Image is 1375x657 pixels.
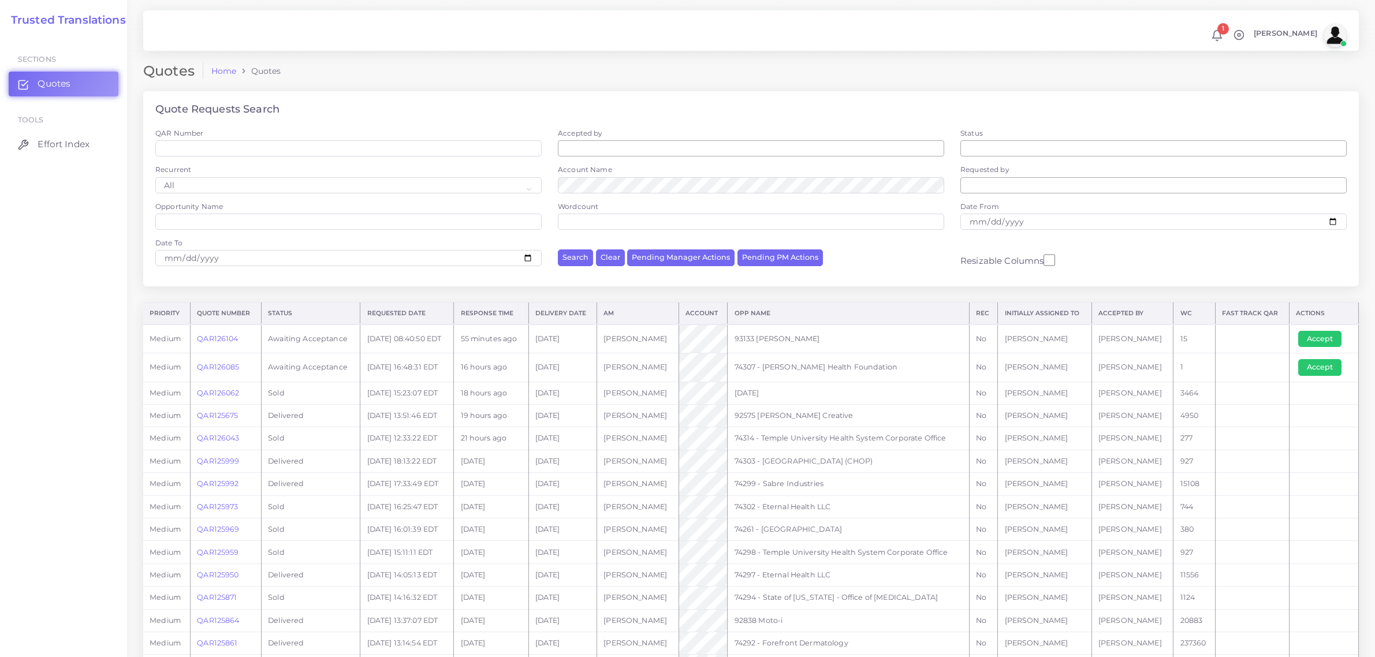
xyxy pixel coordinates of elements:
[155,165,191,174] label: Recurrent
[1173,473,1216,495] td: 15108
[1324,24,1347,47] img: avatar
[18,55,56,64] span: Sections
[155,201,223,211] label: Opportunity Name
[18,115,44,124] span: Tools
[728,632,970,655] td: 74292 - Forefront Dermatology
[360,541,454,563] td: [DATE] 15:11:11 EDT
[1091,495,1173,518] td: [PERSON_NAME]
[454,404,528,427] td: 19 hours ago
[728,473,970,495] td: 74299 - Sabre Industries
[998,404,1091,427] td: [PERSON_NAME]
[262,563,360,586] td: Delivered
[1091,324,1173,353] td: [PERSON_NAME]
[970,450,998,472] td: No
[998,563,1091,586] td: [PERSON_NAME]
[454,353,528,382] td: 16 hours ago
[150,334,181,343] span: medium
[728,382,970,404] td: [DATE]
[597,541,679,563] td: [PERSON_NAME]
[998,382,1091,404] td: [PERSON_NAME]
[728,563,970,586] td: 74297 - Eternal Health LLC
[728,587,970,609] td: 74294 - State of [US_STATE] - Office of [MEDICAL_DATA]
[360,632,454,655] td: [DATE] 13:14:54 EDT
[262,450,360,472] td: Delivered
[597,324,679,353] td: [PERSON_NAME]
[728,324,970,353] td: 93133 [PERSON_NAME]
[960,165,1009,174] label: Requested by
[597,473,679,495] td: [PERSON_NAME]
[558,165,612,174] label: Account Name
[998,518,1091,541] td: [PERSON_NAME]
[262,518,360,541] td: Sold
[970,495,998,518] td: No
[360,427,454,450] td: [DATE] 12:33:22 EDT
[197,389,239,397] a: QAR126062
[38,77,70,90] span: Quotes
[360,382,454,404] td: [DATE] 15:23:07 EDT
[454,427,528,450] td: 21 hours ago
[1091,563,1173,586] td: [PERSON_NAME]
[3,14,126,27] a: Trusted Translations
[1173,495,1216,518] td: 744
[1091,427,1173,450] td: [PERSON_NAME]
[150,616,181,625] span: medium
[150,525,181,533] span: medium
[528,303,597,324] th: Delivery Date
[197,411,238,420] a: QAR125675
[597,382,679,404] td: [PERSON_NAME]
[1044,253,1055,267] input: Resizable Columns
[150,411,181,420] span: medium
[970,353,998,382] td: No
[558,128,603,138] label: Accepted by
[728,427,970,450] td: 74314 - Temple University Health System Corporate Office
[150,479,181,488] span: medium
[262,495,360,518] td: Sold
[970,382,998,404] td: No
[1298,363,1350,371] a: Accept
[970,587,998,609] td: No
[197,525,239,533] a: QAR125969
[528,324,597,353] td: [DATE]
[150,570,181,579] span: medium
[998,541,1091,563] td: [PERSON_NAME]
[998,632,1091,655] td: [PERSON_NAME]
[197,334,238,343] a: QAR126104
[38,138,90,151] span: Effort Index
[150,457,181,465] span: medium
[597,563,679,586] td: [PERSON_NAME]
[155,103,280,116] h4: Quote Requests Search
[150,639,181,647] span: medium
[360,563,454,586] td: [DATE] 14:05:13 EDT
[1091,303,1173,324] th: Accepted by
[528,563,597,586] td: [DATE]
[155,238,182,248] label: Date To
[150,548,181,557] span: medium
[262,541,360,563] td: Sold
[558,249,593,266] button: Search
[728,609,970,632] td: 92838 Moto-i
[1091,473,1173,495] td: [PERSON_NAME]
[597,450,679,472] td: [PERSON_NAME]
[728,353,970,382] td: 74307 - [PERSON_NAME] Health Foundation
[1091,541,1173,563] td: [PERSON_NAME]
[528,382,597,404] td: [DATE]
[597,518,679,541] td: [PERSON_NAME]
[998,473,1091,495] td: [PERSON_NAME]
[597,427,679,450] td: [PERSON_NAME]
[197,502,238,511] a: QAR125973
[679,303,728,324] th: Account
[197,434,239,442] a: QAR126043
[528,353,597,382] td: [DATE]
[262,404,360,427] td: Delivered
[360,495,454,518] td: [DATE] 16:25:47 EDT
[454,382,528,404] td: 18 hours ago
[970,541,998,563] td: No
[960,201,999,211] label: Date From
[1298,359,1342,375] button: Accept
[262,324,360,353] td: Awaiting Acceptance
[197,479,239,488] a: QAR125992
[454,541,528,563] td: [DATE]
[970,324,998,353] td: No
[454,632,528,655] td: [DATE]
